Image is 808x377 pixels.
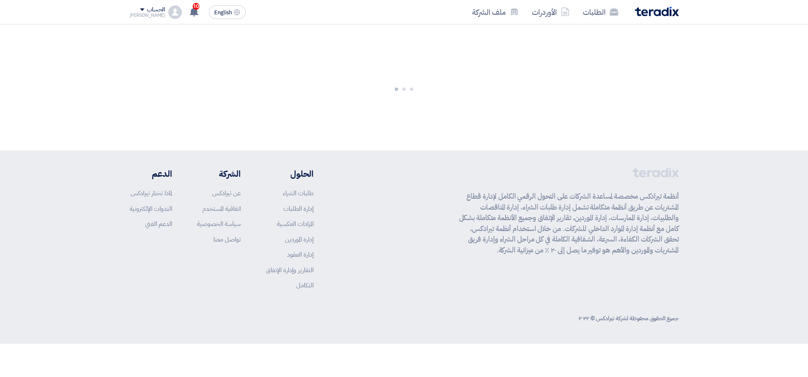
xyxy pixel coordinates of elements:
li: الشركة [197,167,241,180]
a: ملف الشركة [465,2,525,22]
a: التكامل [296,281,314,290]
div: جميع الحقوق محفوظة لشركة تيرادكس © ٢٠٢٢ [579,314,678,323]
p: أنظمة تيرادكس مخصصة لمساعدة الشركات على التحول الرقمي الكامل لإدارة قطاع المشتريات عن طريق أنظمة ... [459,191,679,255]
li: الحلول [266,167,314,180]
img: Teradix logo [635,7,679,16]
a: إدارة الموردين [285,235,314,244]
a: الدعم الفني [145,219,172,228]
button: English [209,5,246,19]
span: English [214,10,232,16]
span: 10 [193,3,199,10]
a: الأوردرات [525,2,576,22]
a: تواصل معنا [213,235,241,244]
a: الطلبات [576,2,625,22]
a: إدارة العقود [287,250,314,259]
a: إدارة الطلبات [283,204,314,213]
a: اتفاقية المستخدم [202,204,241,213]
a: الندوات الإلكترونية [130,204,172,213]
a: سياسة الخصوصية [197,219,241,228]
a: عن تيرادكس [212,188,241,198]
a: طلبات الشراء [283,188,314,198]
a: لماذا تختار تيرادكس [130,188,172,198]
a: التقارير وإدارة الإنفاق [266,265,314,275]
li: الدعم [130,167,172,180]
div: [PERSON_NAME] [130,13,165,18]
a: المزادات العكسية [277,219,314,228]
div: الحساب [147,6,165,13]
img: profile_test.png [168,5,182,19]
